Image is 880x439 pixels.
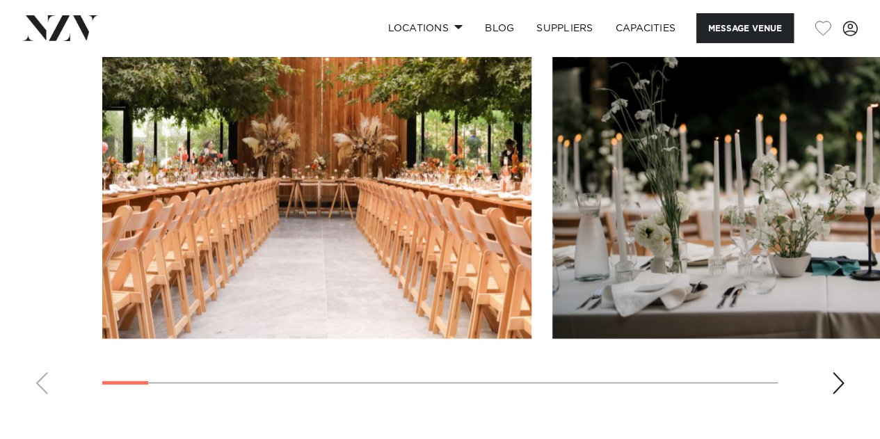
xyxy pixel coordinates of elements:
img: nzv-logo.png [22,15,98,40]
a: SUPPLIERS [525,13,604,43]
swiper-slide: 1 / 22 [102,24,531,339]
button: Message Venue [696,13,794,43]
a: Locations [376,13,474,43]
a: Capacities [605,13,687,43]
a: BLOG [474,13,525,43]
